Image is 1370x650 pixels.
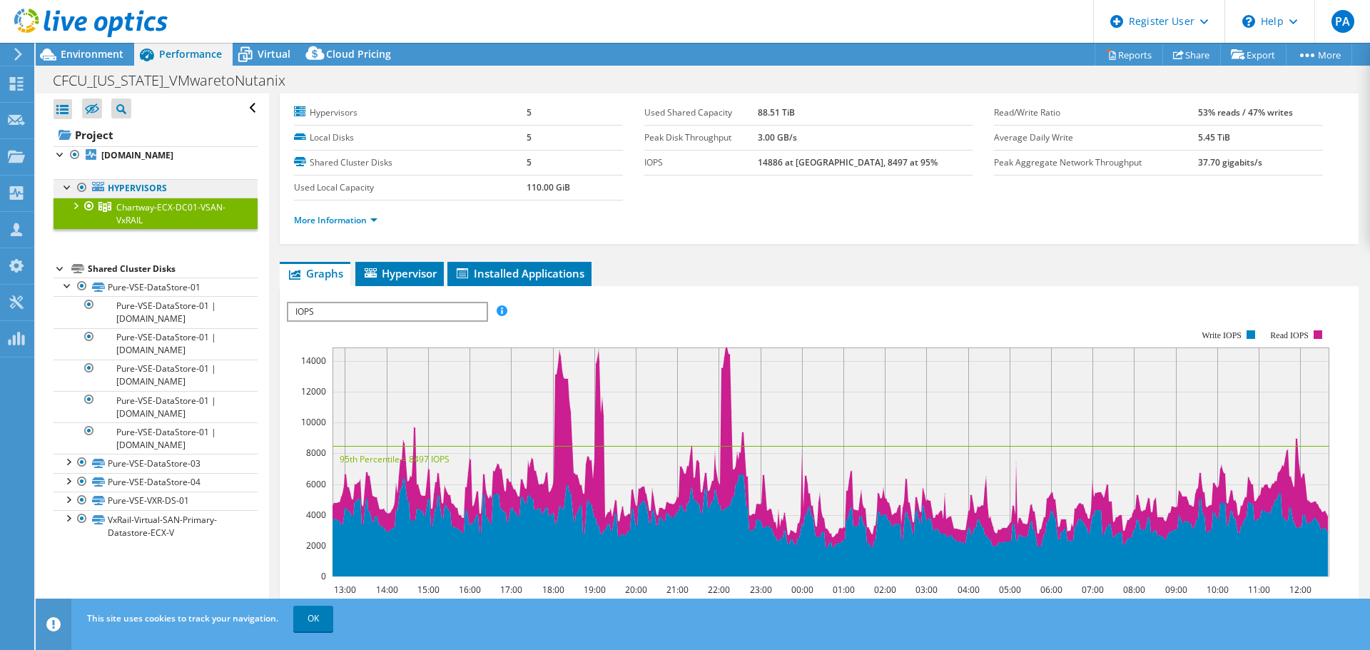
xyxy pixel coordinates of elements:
text: 18:00 [542,584,564,596]
text: 04:00 [958,584,980,596]
span: Environment [61,47,123,61]
text: 10000 [301,416,326,428]
text: 07:00 [1082,584,1104,596]
text: 2000 [306,539,326,552]
label: Used Local Capacity [294,181,527,195]
text: 19:00 [584,584,606,596]
b: 110.00 GiB [527,181,570,193]
span: Graphs [287,266,343,280]
text: 22:00 [708,584,730,596]
b: 14886 at [GEOGRAPHIC_DATA], 8497 at 95% [758,156,938,168]
a: Pure-VSE-VXR-DS-01 [54,492,258,510]
a: Pure-VSE-DataStore-03 [54,454,258,472]
text: 00:00 [791,584,813,596]
a: OK [293,606,333,631]
span: Cloud Pricing [326,47,391,61]
label: Hypervisors [294,106,527,120]
b: 5 [527,156,532,168]
text: 14000 [301,355,326,367]
text: 21:00 [666,584,689,596]
a: Project [54,123,258,146]
a: Export [1220,44,1287,66]
a: More [1286,44,1352,66]
b: 5 [527,106,532,118]
a: Pure-VSE-DataStore-01 | [DOMAIN_NAME] [54,296,258,327]
span: Installed Applications [455,266,584,280]
span: Virtual [258,47,290,61]
text: 23:00 [750,584,772,596]
text: 15:00 [417,584,440,596]
text: 06:00 [1040,584,1062,596]
label: Shared Cluster Disks [294,156,527,170]
text: 17:00 [500,584,522,596]
b: 5.45 TiB [1198,131,1230,143]
a: Pure-VSE-DataStore-01 | [DOMAIN_NAME] [54,360,258,391]
h1: CFCU_[US_STATE]_VMwaretoNutanix [46,73,308,88]
span: PA [1331,10,1354,33]
label: IOPS [644,156,758,170]
a: Pure-VSE-DataStore-01 [54,278,258,296]
text: 05:00 [999,584,1021,596]
a: More Information [294,214,377,226]
b: 53% reads / 47% writes [1198,106,1293,118]
text: 14:00 [376,584,398,596]
text: 08:00 [1123,584,1145,596]
label: Local Disks [294,131,527,145]
span: Hypervisor [362,266,437,280]
text: 0 [321,570,326,582]
text: 11:00 [1248,584,1270,596]
a: Pure-VSE-DataStore-01 | [DOMAIN_NAME] [54,391,258,422]
text: 10:00 [1207,584,1229,596]
label: Read/Write Ratio [994,106,1198,120]
text: 95th Percentile = 8497 IOPS [340,453,450,465]
a: Pure-VSE-DataStore-01 | [DOMAIN_NAME] [54,328,258,360]
text: 09:00 [1165,584,1187,596]
a: VxRail-Virtual-SAN-Primary-Datastore-ECX-V [54,510,258,542]
text: 16:00 [459,584,481,596]
span: IOPS [288,303,486,320]
b: [DOMAIN_NAME] [101,149,173,161]
text: 12:00 [1289,584,1311,596]
a: Pure-VSE-DataStore-04 [54,473,258,492]
label: Used Shared Capacity [644,106,758,120]
text: 13:00 [334,584,356,596]
text: 03:00 [915,584,938,596]
label: Peak Disk Throughput [644,131,758,145]
div: Shared Cluster Disks [88,260,258,278]
text: 20:00 [625,584,647,596]
a: [DOMAIN_NAME] [54,146,258,165]
text: 4000 [306,509,326,521]
text: 01:00 [833,584,855,596]
a: Pure-VSE-DataStore-01 | [DOMAIN_NAME] [54,422,258,454]
a: Share [1162,44,1221,66]
label: Peak Aggregate Network Throughput [994,156,1198,170]
label: Average Daily Write [994,131,1198,145]
svg: \n [1242,15,1255,28]
a: Hypervisors [54,179,258,198]
text: 12000 [301,385,326,397]
text: 8000 [306,447,326,459]
a: Chartway-ECX-DC01-VSAN-VxRAIL [54,198,258,229]
b: 3.00 GB/s [758,131,797,143]
b: 37.70 gigabits/s [1198,156,1262,168]
text: Read IOPS [1271,330,1309,340]
text: 02:00 [874,584,896,596]
span: Performance [159,47,222,61]
text: Write IOPS [1202,330,1242,340]
a: Reports [1095,44,1163,66]
span: Chartway-ECX-DC01-VSAN-VxRAIL [116,201,225,226]
span: This site uses cookies to track your navigation. [87,612,278,624]
b: 5 [527,131,532,143]
text: 6000 [306,478,326,490]
b: 88.51 TiB [758,106,795,118]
